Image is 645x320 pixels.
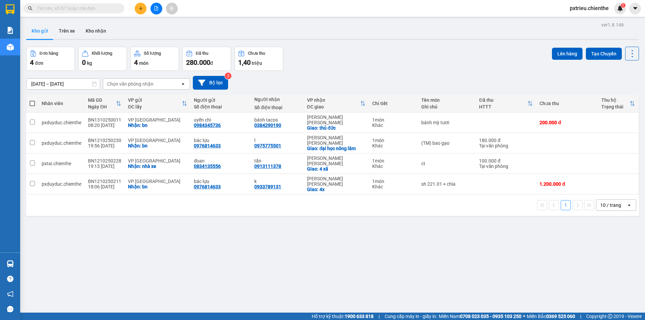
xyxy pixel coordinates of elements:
img: warehouse-icon [7,260,14,267]
button: Trên xe [53,23,80,39]
span: file-add [154,6,159,11]
div: 1 món [372,117,415,123]
div: Người gửi [194,97,248,103]
div: Chưa thu [248,51,265,56]
div: [PERSON_NAME] [PERSON_NAME] [307,115,365,125]
button: caret-down [629,3,641,14]
th: Toggle SortBy [304,95,369,112]
div: BN1210250230 [88,138,121,143]
div: Chi tiết [372,101,415,106]
span: đ [210,60,213,66]
button: 1 [561,200,571,210]
div: Đã thu [196,51,208,56]
div: HTTT [479,104,527,109]
div: (TM) bao gạo [421,140,473,146]
div: Giao: 4x [307,187,365,192]
span: | [379,313,380,320]
strong: 1900 633 818 [345,314,374,319]
span: Hỗ trợ kỹ thuật: [312,313,374,320]
span: copyright [608,314,612,319]
span: aim [169,6,174,11]
div: Khác [372,184,415,189]
div: Giao: 4 xã [307,166,365,172]
div: 0976814633 [194,143,221,148]
input: Select a date range. [27,79,100,89]
div: Nhận: bn [128,123,187,128]
span: Cung cấp máy in - giấy in: [385,313,437,320]
span: 4 [30,58,34,66]
img: icon-new-feature [617,5,623,11]
button: file-add [150,3,162,14]
div: pxduyduc.chienthe [42,120,81,125]
svg: open [180,81,186,87]
div: 08:20 [DATE] [88,123,121,128]
th: Toggle SortBy [125,95,190,112]
div: VP nhận [307,97,360,103]
div: VP [GEOGRAPHIC_DATA] [128,138,187,143]
div: Khác [372,143,415,148]
span: triệu [252,60,262,66]
button: Lên hàng [552,48,583,60]
div: bánh mỳ tươi [421,120,473,125]
div: pxtai.chienthe [42,161,81,166]
div: Nhận: nhà xe [128,164,187,169]
div: ĐC lấy [128,104,182,109]
span: 4 [134,58,138,66]
div: tần [254,158,300,164]
button: Tạo Chuyến [586,48,622,60]
span: đơn [35,60,43,66]
div: 0984345736 [194,123,221,128]
span: 0 [82,58,86,66]
div: Số điện thoại [254,105,300,110]
div: 0976814633 [194,184,221,189]
div: 0975775501 [254,143,281,148]
div: 180.000 đ [479,138,533,143]
span: ⚪️ [523,315,525,318]
div: Giao: đại học nông lâm [307,146,365,151]
button: Chưa thu1,40 triệu [234,47,283,71]
span: Miền Bắc [527,313,575,320]
div: uyển chi [194,117,248,123]
div: Trạng thái [601,104,630,109]
div: Nhận: bn [128,143,187,148]
div: VP gửi [128,97,182,103]
input: Tìm tên, số ĐT hoặc mã đơn [37,5,116,12]
div: [PERSON_NAME] [PERSON_NAME] [307,135,365,146]
div: 200.000 đ [540,120,595,125]
div: VP [GEOGRAPHIC_DATA] [128,117,187,123]
div: Chưa thu [540,101,595,106]
span: món [139,60,148,66]
sup: 2 [225,73,231,79]
button: Đơn hàng4đơn [26,47,75,71]
div: bánh tacos [254,117,300,123]
span: notification [7,291,13,297]
div: 0834135556 [194,164,221,169]
div: Tại văn phòng [479,164,533,169]
div: Tại văn phòng [479,143,533,148]
button: aim [166,3,178,14]
th: Toggle SortBy [476,95,536,112]
div: 100.000 đ [479,158,533,164]
div: Chọn văn phòng nhận [107,81,154,87]
span: search [28,6,33,11]
div: Nhận: bn [128,184,187,189]
div: 18:06 [DATE] [88,184,121,189]
span: Miền Nam [439,313,521,320]
span: 280.000 [186,58,210,66]
button: Số lượng4món [130,47,179,71]
span: | [580,313,581,320]
div: Khối lượng [92,51,112,56]
div: pxduyduc.chienthe [42,140,81,146]
div: VP [GEOGRAPHIC_DATA] [128,179,187,184]
div: đoan [194,158,248,164]
span: message [7,306,13,312]
div: Số lượng [144,51,161,56]
span: 1,40 [238,58,251,66]
span: pxtrieu.chienthe [564,4,614,12]
div: Mã GD [88,97,116,103]
th: Toggle SortBy [85,95,125,112]
div: 0384290190 [254,123,281,128]
div: 1 món [372,138,415,143]
div: 0933789131 [254,184,281,189]
div: Người nhận [254,97,300,102]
